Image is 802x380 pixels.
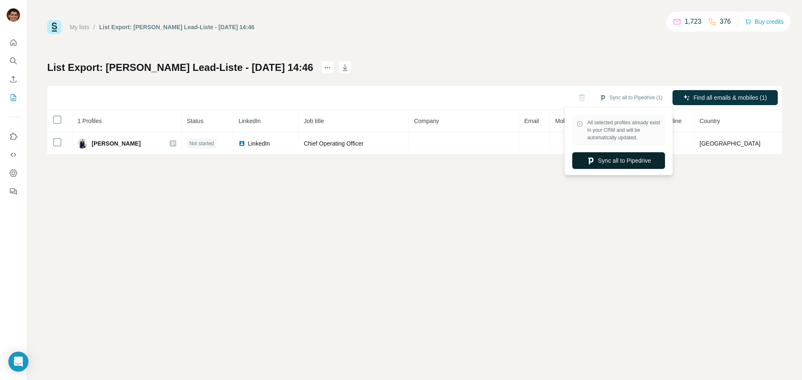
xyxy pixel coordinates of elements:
[70,24,89,30] a: My lists
[94,23,95,31] li: /
[239,140,245,147] img: LinkedIn logo
[7,129,20,144] button: Use Surfe on LinkedIn
[660,118,682,124] span: Landline
[414,118,439,124] span: Company
[7,35,20,50] button: Quick start
[7,72,20,87] button: Enrich CSV
[8,352,28,372] div: Open Intercom Messenger
[700,118,720,124] span: Country
[700,140,761,147] span: [GEOGRAPHIC_DATA]
[248,139,270,148] span: LinkedIn
[77,118,102,124] span: 1 Profiles
[555,118,572,124] span: Mobile
[77,138,87,148] img: Avatar
[673,90,778,105] button: Find all emails & mobiles (1)
[7,147,20,162] button: Use Surfe API
[189,140,214,147] span: Not started
[91,139,140,148] span: [PERSON_NAME]
[572,152,665,169] button: Sync all to Pipedrive
[7,53,20,68] button: Search
[594,91,668,104] button: Sync all to Pipedrive (1)
[99,23,255,31] div: List Export: [PERSON_NAME] Lead-Liste - [DATE] 14:46
[524,118,539,124] span: Email
[239,118,261,124] span: LinkedIn
[7,166,20,181] button: Dashboard
[720,17,731,27] p: 376
[47,61,313,74] h1: List Export: [PERSON_NAME] Lead-Liste - [DATE] 14:46
[693,93,767,102] span: Find all emails & mobiles (1)
[47,20,61,34] img: Surfe Logo
[187,118,203,124] span: Status
[321,61,334,74] button: actions
[685,17,701,27] p: 1,723
[745,16,784,28] button: Buy credits
[304,140,363,147] span: Chief Operating Officer
[7,8,20,22] img: Avatar
[304,118,324,124] span: Job title
[7,184,20,199] button: Feedback
[7,90,20,105] button: My lists
[587,119,661,141] span: All selected profiles already exist in your CRM and will be automatically updated.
